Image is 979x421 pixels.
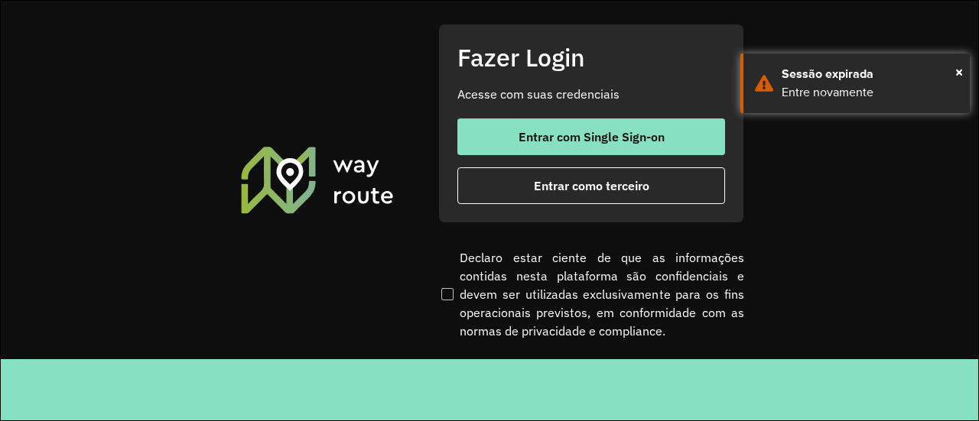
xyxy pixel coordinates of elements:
span: Entrar como terceiro [534,180,649,192]
button: Close [955,60,963,83]
img: Roteirizador AmbevTech [239,144,396,215]
span: × [955,60,963,83]
label: Declaro estar ciente de que as informações contidas nesta plataforma são confidenciais e devem se... [438,248,744,340]
button: button [457,118,725,155]
div: Sessão expirada [782,65,958,83]
span: Entrar com Single Sign-on [519,131,665,143]
button: button [457,167,725,204]
h2: Fazer Login [457,43,725,72]
div: Entre novamente [782,83,958,102]
p: Acesse com suas credenciais [457,85,725,103]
